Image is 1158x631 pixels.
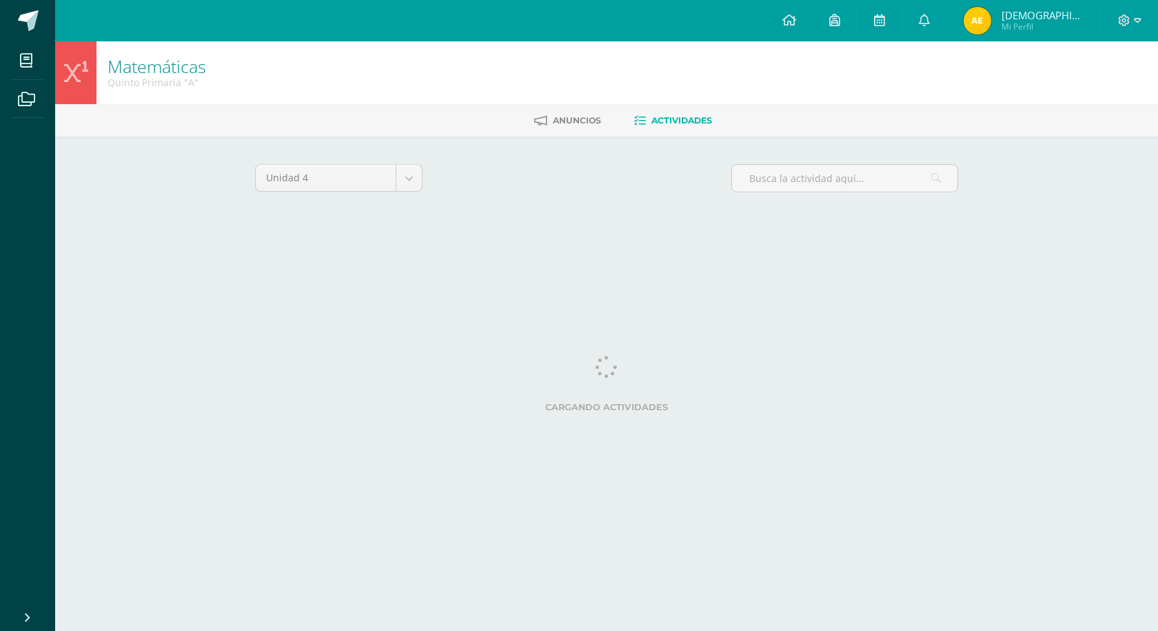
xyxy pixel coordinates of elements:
a: Actividades [634,110,712,132]
div: Quinto Primaria 'A' [108,76,206,89]
span: Anuncios [553,115,601,126]
span: Unidad 4 [266,165,385,191]
input: Busca la actividad aquí... [732,165,957,192]
a: Anuncios [534,110,601,132]
label: Cargando actividades [255,402,958,412]
a: Matemáticas [108,54,206,78]
span: [DEMOGRAPHIC_DATA][PERSON_NAME] [1002,8,1084,22]
h1: Matemáticas [108,57,206,76]
span: Actividades [651,115,712,126]
img: 8d7d734afc8ab5f8309a949ad0443abc.png [964,7,991,34]
a: Unidad 4 [256,165,422,191]
span: Mi Perfil [1002,21,1084,32]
